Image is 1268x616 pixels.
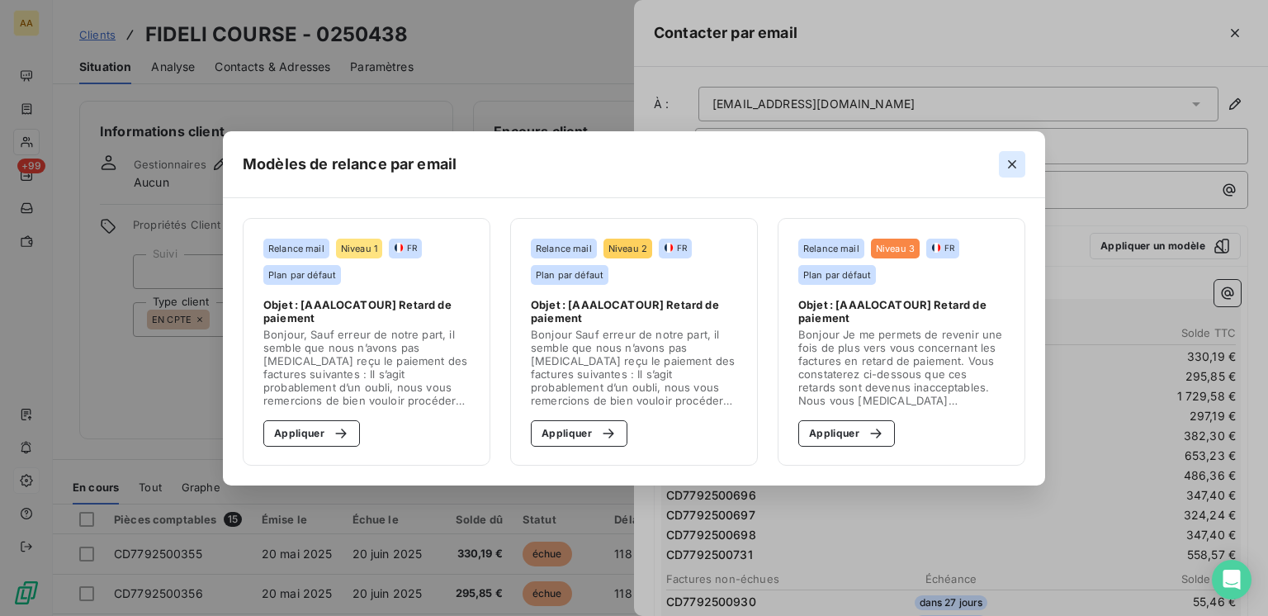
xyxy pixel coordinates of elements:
span: Bonjour Sauf erreur de notre part, il semble que nous n’avons pas [MEDICAL_DATA] reçu le paiement... [531,328,737,407]
button: Appliquer [531,420,627,447]
span: Relance mail [536,244,592,254]
div: FR [664,242,687,254]
button: Appliquer [263,420,360,447]
span: Niveau 1 [341,244,377,254]
span: Relance mail [268,244,324,254]
span: Objet : [AAALOCATOUR] Retard de paiement [798,298,1005,325]
span: Relance mail [803,244,859,254]
h5: Modèles de relance par email [243,153,457,176]
span: Objet : [AAALOCATOUR] Retard de paiement [263,298,470,325]
span: Niveau 2 [608,244,647,254]
span: Bonjour, Sauf erreur de notre part, il semble que nous n’avons pas [MEDICAL_DATA] reçu le paiemen... [263,328,470,407]
div: FR [931,242,954,254]
span: Plan par défaut [803,270,871,280]
button: Appliquer [798,420,895,447]
span: Plan par défaut [268,270,336,280]
div: Open Intercom Messenger [1212,560,1251,599]
div: FR [394,242,417,254]
span: Niveau 3 [876,244,915,254]
span: Bonjour Je me permets de revenir une fois de plus vers vous concernant les factures en retard de ... [798,328,1005,407]
span: Objet : [AAALOCATOUR] Retard de paiement [531,298,737,325]
span: Plan par défaut [536,270,603,280]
